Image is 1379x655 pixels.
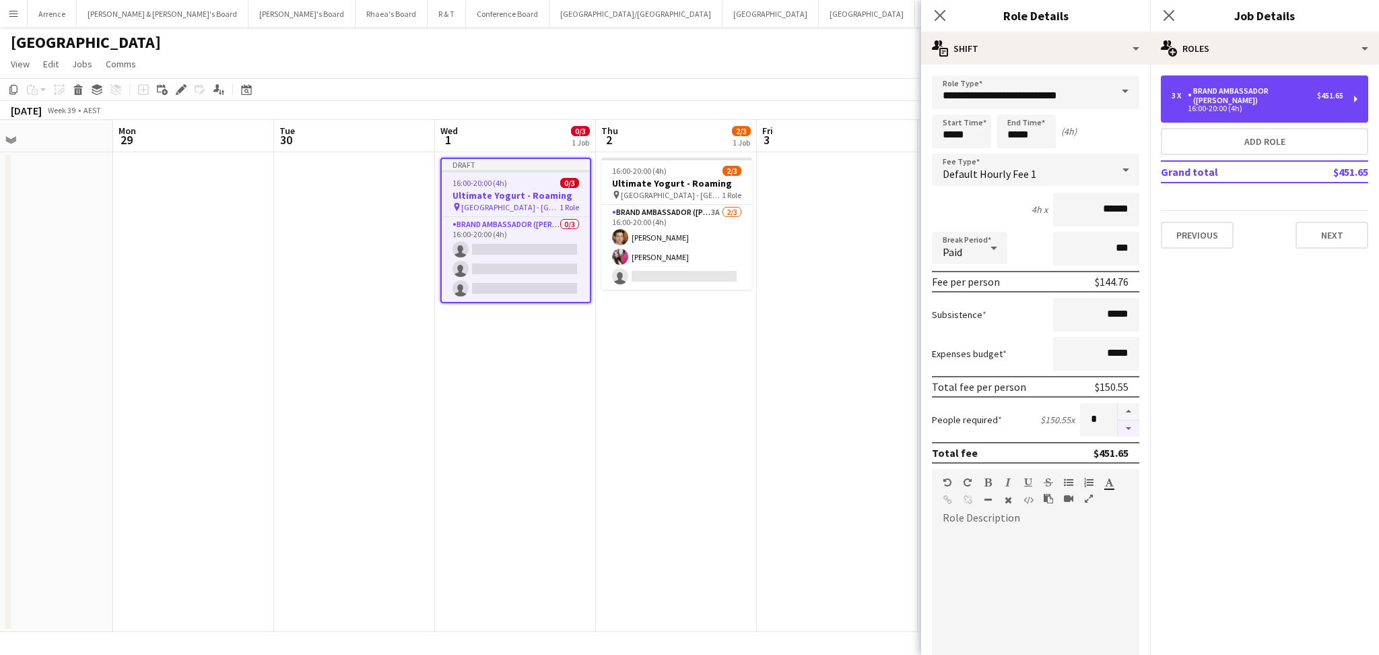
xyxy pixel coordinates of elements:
div: Roles [1150,32,1379,65]
div: $451.65 [1317,91,1343,100]
h3: Role Details [921,7,1150,24]
div: $150.55 [1095,380,1129,394]
button: [GEOGRAPHIC_DATA] [722,1,819,27]
button: [PERSON_NAME]'s Board [248,1,356,27]
button: Redo [963,477,972,488]
td: $451.65 [1289,161,1368,183]
button: Increase [1118,403,1139,420]
button: Insert video [1064,493,1073,504]
div: $150.55 x [1040,414,1075,426]
button: [PERSON_NAME] & [PERSON_NAME]'s Board [77,1,248,27]
div: Total fee per person [932,380,1026,394]
button: Ordered List [1084,477,1094,488]
label: Subsistence [932,309,986,321]
button: Uber [GEOGRAPHIC_DATA] [915,1,1029,27]
span: Paid [943,245,962,259]
div: Total fee [932,446,978,460]
div: $144.76 [1095,275,1129,288]
button: [GEOGRAPHIC_DATA]/[GEOGRAPHIC_DATA] [549,1,722,27]
div: 4h x [1032,204,1048,216]
div: Fee per person [932,275,1000,288]
button: HTML Code [1023,495,1033,505]
button: Rhaea's Board [356,1,428,27]
label: People required [932,414,1002,426]
button: Paste as plain text [1044,493,1053,504]
button: Underline [1023,477,1033,488]
div: (4h) [1061,125,1077,137]
button: Strikethrough [1044,477,1053,488]
button: Horizontal Line [983,495,993,505]
button: Text Color [1104,477,1114,488]
td: Grand total [1161,161,1289,183]
button: Undo [943,477,952,488]
button: Bold [983,477,993,488]
button: [GEOGRAPHIC_DATA] [819,1,915,27]
div: 16:00-20:00 (4h) [1172,105,1343,112]
div: Brand Ambassador ([PERSON_NAME]) [1188,86,1317,105]
div: $451.65 [1094,446,1129,460]
h3: Job Details [1150,7,1379,24]
button: Fullscreen [1084,493,1094,504]
label: Expenses budget [932,348,1007,360]
button: Arrence [28,1,77,27]
div: 3 x [1172,91,1188,100]
div: Shift [921,32,1150,65]
button: Previous [1161,222,1234,249]
button: Add role [1161,128,1368,155]
button: Italic [1003,477,1013,488]
button: Clear Formatting [1003,495,1013,505]
span: Default Hourly Fee 1 [943,167,1036,181]
button: R & T [428,1,466,27]
button: Decrease [1118,420,1139,437]
button: Next [1296,222,1368,249]
button: Conference Board [466,1,549,27]
button: Unordered List [1064,477,1073,488]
